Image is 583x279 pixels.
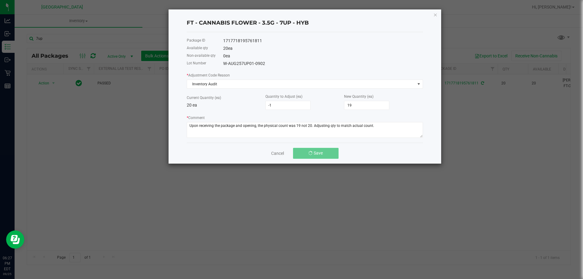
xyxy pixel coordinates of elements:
[6,230,24,249] iframe: Resource center
[223,53,423,59] div: 0
[314,151,323,155] span: Save
[187,38,205,43] label: Package ID
[228,46,233,51] span: ea
[223,60,423,67] div: W-AUG257UP01-0902
[271,150,284,156] a: Cancel
[344,94,373,99] label: New Quantity (ea)
[187,60,206,66] label: Lot Number
[265,94,302,99] label: Quantity to Adjust (ea)
[187,80,415,88] span: Inventory Audit
[226,53,230,58] span: ea
[187,19,423,27] h4: FT - CANNABIS FLOWER - 3.5G - 7UP - HYB
[187,102,265,108] p: 20 ea
[293,148,339,159] button: Save
[187,95,221,100] label: Current Quantity (ea)
[223,38,423,44] div: 1717718195761811
[344,101,389,110] input: 0
[187,53,216,58] label: Non-available qty
[187,45,208,51] label: Available qty
[223,45,423,52] div: 20
[187,115,205,121] label: Comment
[266,101,310,110] input: 0
[187,73,230,78] label: Adjustment Code Reason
